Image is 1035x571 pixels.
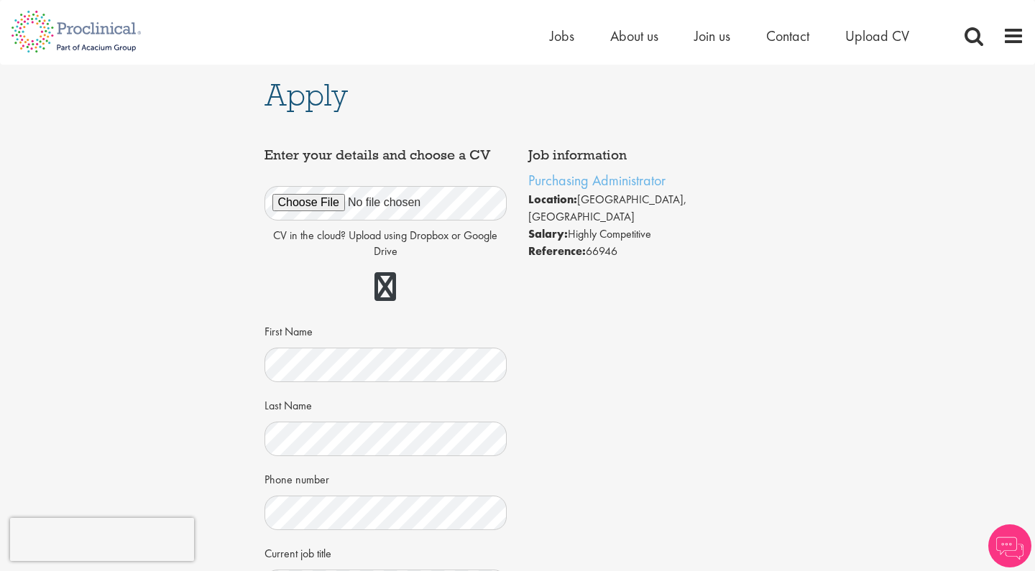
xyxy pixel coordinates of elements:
[550,27,574,45] a: Jobs
[845,27,909,45] a: Upload CV
[264,75,348,114] span: Apply
[528,191,771,226] li: [GEOGRAPHIC_DATA], [GEOGRAPHIC_DATA]
[264,319,313,340] label: First Name
[264,393,312,414] label: Last Name
[264,228,507,261] p: CV in the cloud? Upload using Dropbox or Google Drive
[528,243,771,260] li: 66946
[528,243,586,259] strong: Reference:
[610,27,658,45] a: About us
[528,226,771,243] li: Highly Competitive
[528,171,666,190] a: Purchasing Administrator
[10,518,194,561] iframe: reCAPTCHA
[528,192,577,207] strong: Location:
[528,148,771,162] h4: Job information
[694,27,730,45] a: Join us
[264,467,329,488] label: Phone number
[528,226,568,241] strong: Salary:
[988,524,1031,567] img: Chatbot
[264,541,331,562] label: Current job title
[264,148,507,162] h4: Enter your details and choose a CV
[766,27,809,45] a: Contact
